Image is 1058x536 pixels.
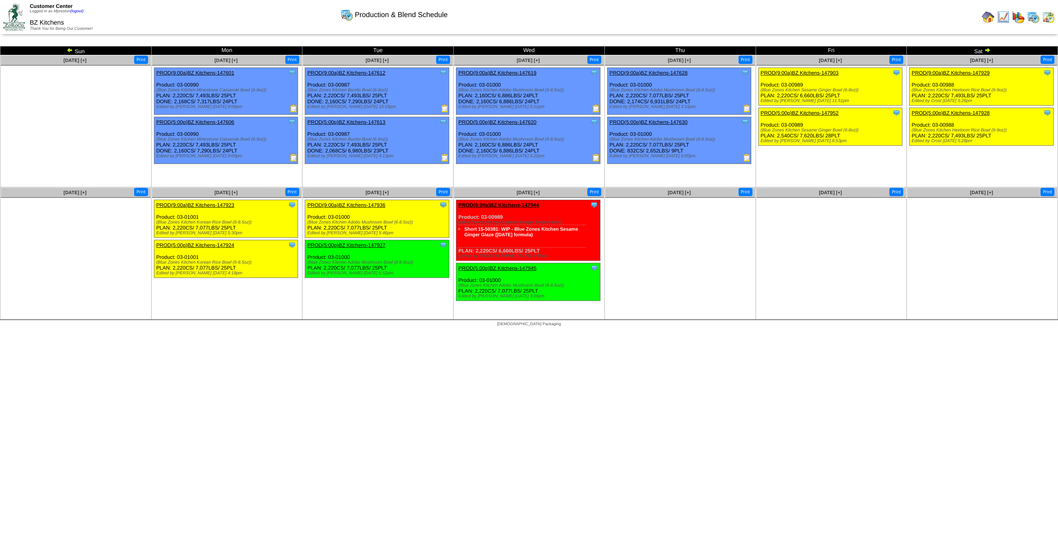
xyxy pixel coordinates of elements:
div: Product: 03-00990 PLAN: 2,220CS / 7,493LBS / 25PLT DONE: 2,168CS / 7,317LBS / 24PLT [154,68,298,115]
img: graph.gif [1012,11,1025,23]
span: Logged in as Mpreston [30,9,84,13]
span: [DEMOGRAPHIC_DATA] Packaging [497,322,561,326]
button: Print [134,56,148,64]
div: Edited by [PERSON_NAME] [DATE] 9:06pm [156,104,298,109]
span: [DATE] [+] [63,190,87,195]
img: Tooltip [288,201,296,209]
div: Edited by [PERSON_NAME] [DATE] 5:30pm [156,231,298,235]
a: PROD(9:00a)BZ Kitchens-147936 [307,202,385,208]
button: Print [436,56,450,64]
a: [DATE] [+] [970,58,993,63]
div: Product: 03-01000 PLAN: 2,220CS / 7,077LBS / 25PLT DONE: 2,174CS / 6,931LBS / 24PLT [607,68,751,115]
div: (Blue Zones Kitchen Adobo Mushroom Bowl (6-8.5oz)) [307,260,449,265]
button: Print [1041,188,1054,196]
button: Print [889,188,903,196]
a: PROD(9:00a)BZ Kitchens-147923 [156,202,235,208]
div: Edited by [PERSON_NAME] [DATE] 3:04pm [458,294,600,299]
img: Tooltip [439,118,447,126]
img: Tooltip [741,118,749,126]
span: [DATE] [+] [668,190,691,195]
img: Tooltip [590,69,598,77]
img: calendarprod.gif [1027,11,1040,23]
div: Edited by [PERSON_NAME] [DATE] 11:51pm [761,98,902,103]
span: [DATE] [+] [819,190,842,195]
div: (Blue Zones Kitchen Adobo Mushroom Bowl (6-8.5oz)) [610,88,751,93]
div: Product: 03-01000 PLAN: 2,220CS / 7,077LBS / 25PLT DONE: 832CS / 2,652LBS / 9PLT [607,117,751,164]
td: Sun [0,46,152,55]
img: Tooltip [741,69,749,77]
img: calendarinout.gif [1042,11,1055,23]
img: Tooltip [1043,69,1051,77]
div: Edited by [PERSON_NAME] [DATE] 5:47pm [458,254,600,258]
img: Production Report [290,104,298,112]
div: (Blue Zones Kitchen Burrito Bowl (6-9oz)) [307,137,449,142]
a: [DATE] [+] [215,58,238,63]
a: PROD(9:00a)BZ Kitchens-147944 [458,202,539,208]
div: (Blue Zones Kitchen Minestrone Casserole Bowl (6-9oz)) [156,137,298,142]
a: PROD(5:00p)BZ Kitchens-147937 [307,242,385,248]
img: Tooltip [439,241,447,249]
div: Edited by [PERSON_NAME] [DATE] 4:13pm [307,154,449,158]
img: arrowright.gif [984,47,991,53]
img: Tooltip [439,69,447,77]
div: (Blue Zones Kitchen Minestrone Casserole Bowl (6-9oz)) [156,88,298,93]
a: [DATE] [+] [819,58,842,63]
div: (Blue Zones Kitchen Korean Rice Bowl (6-8.5oz)) [156,260,298,265]
button: Print [739,188,752,196]
a: PROD(5:00p)BZ Kitchens-147945 [458,265,537,271]
button: Print [436,188,450,196]
a: PROD(9:00a)BZ Kitchens-147903 [761,70,839,76]
img: Tooltip [1043,109,1051,117]
span: Customer Center [30,3,73,9]
div: Edited by [PERSON_NAME] [DATE] 9:00pm [156,154,298,158]
div: Edited by [PERSON_NAME] [DATE] 10:16pm [307,104,449,109]
img: Tooltip [590,264,598,272]
div: Product: 03-01000 PLAN: 2,220CS / 7,077LBS / 25PLT [456,263,600,301]
span: Production & Blend Schedule [355,11,448,19]
a: [DATE] [+] [215,190,238,195]
span: [DATE] [+] [668,58,691,63]
div: (Blue Zones Kitchen Sesame Ginger Bowl (6-8oz)) [458,220,600,225]
img: home.gif [982,11,995,23]
a: (logout) [70,9,84,13]
div: (Blue Zones Kitchen Adobo Mushroom Bowl (6-8.5oz)) [458,283,600,288]
span: Thank You for Being Our Customer! [30,27,93,31]
div: Edited by [PERSON_NAME] [DATE] 5:52pm [307,271,449,276]
img: Production Report [592,154,600,162]
img: Production Report [592,104,600,112]
div: Edited by [PERSON_NAME] [DATE] 3:15pm [610,104,751,109]
img: Tooltip [288,118,296,126]
div: Edited by [PERSON_NAME] [DATE] 6:00pm [610,154,751,158]
a: [DATE] [+] [365,190,389,195]
td: Fri [756,46,907,55]
a: PROD(5:00p)BZ Kitchens-147613 [307,119,385,125]
div: Product: 03-00988 PLAN: 2,220CS / 7,493LBS / 25PLT [910,68,1054,106]
div: Product: 03-00987 PLAN: 2,220CS / 7,493LBS / 25PLT DONE: 2,160CS / 7,290LBS / 24PLT [305,68,449,115]
span: [DATE] [+] [517,190,540,195]
div: Edited by [PERSON_NAME] [DATE] 5:22pm [458,154,600,158]
img: Tooltip [288,241,296,249]
a: PROD(5:00p)BZ Kitchens-147630 [610,119,688,125]
a: [DATE] [+] [63,58,87,63]
img: calendarprod.gif [340,8,353,21]
img: Production Report [743,104,751,112]
img: arrowleft.gif [67,47,73,53]
button: Print [134,188,148,196]
button: Print [285,56,299,64]
a: [DATE] [+] [517,58,540,63]
button: Print [587,188,601,196]
td: Mon [151,46,302,55]
div: (Blue Zones Kitchen Heirloom Rice Bowl (6-9oz)) [912,128,1053,133]
div: Product: 03-00990 PLAN: 2,220CS / 7,493LBS / 25PLT DONE: 2,160CS / 7,290LBS / 24PLT [154,117,298,164]
div: (Blue Zones Kitchen Sesame Ginger Bowl (6-8oz)) [761,128,902,133]
img: Tooltip [590,201,598,209]
a: PROD(9:00a)BZ Kitchens-147619 [458,70,537,76]
div: Product: 03-01001 PLAN: 2,220CS / 7,077LBS / 25PLT [154,200,298,238]
span: BZ Kitchens [30,19,64,26]
a: [DATE] [+] [365,58,389,63]
button: Print [739,56,752,64]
